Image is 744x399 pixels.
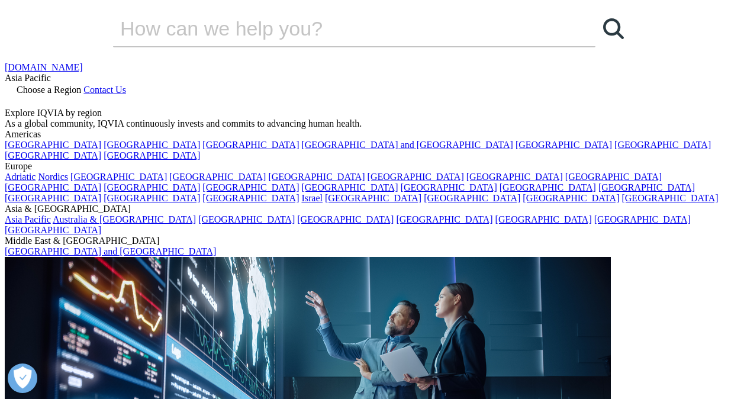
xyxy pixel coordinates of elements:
a: [GEOGRAPHIC_DATA] [495,214,592,224]
a: [GEOGRAPHIC_DATA] [104,193,200,203]
a: [GEOGRAPHIC_DATA] [5,225,101,235]
a: [GEOGRAPHIC_DATA] [202,182,299,192]
div: Explore IQVIA by region [5,108,739,118]
a: [GEOGRAPHIC_DATA] [169,172,266,182]
div: Middle East & [GEOGRAPHIC_DATA] [5,236,739,246]
a: [GEOGRAPHIC_DATA] [202,193,299,203]
a: [GEOGRAPHIC_DATA] [5,182,101,192]
div: Asia & [GEOGRAPHIC_DATA] [5,204,739,214]
a: [GEOGRAPHIC_DATA] [297,214,394,224]
a: [GEOGRAPHIC_DATA] [325,193,421,203]
a: Australia & [GEOGRAPHIC_DATA] [53,214,196,224]
button: Open Preferences [8,363,37,393]
a: [GEOGRAPHIC_DATA] [104,150,200,160]
a: [GEOGRAPHIC_DATA] [70,172,167,182]
a: [GEOGRAPHIC_DATA] [424,193,520,203]
a: Contact Us [83,85,126,95]
a: [GEOGRAPHIC_DATA] [5,150,101,160]
a: [GEOGRAPHIC_DATA] [5,140,101,150]
div: Asia Pacific [5,73,739,83]
a: [GEOGRAPHIC_DATA] and [GEOGRAPHIC_DATA] [5,246,216,256]
a: [GEOGRAPHIC_DATA] [621,193,718,203]
div: Americas [5,129,739,140]
div: Europe [5,161,739,172]
a: [GEOGRAPHIC_DATA] [368,172,464,182]
a: [GEOGRAPHIC_DATA] [104,182,200,192]
a: Adriatic [5,172,36,182]
a: [GEOGRAPHIC_DATA] [614,140,711,150]
a: [GEOGRAPHIC_DATA] [466,172,563,182]
a: [GEOGRAPHIC_DATA] [598,182,695,192]
div: As a global community, IQVIA continuously invests and commits to advancing human health. [5,118,739,129]
a: [GEOGRAPHIC_DATA] [396,214,492,224]
a: [GEOGRAPHIC_DATA] [104,140,200,150]
a: [GEOGRAPHIC_DATA] [594,214,691,224]
a: [GEOGRAPHIC_DATA] [301,182,398,192]
a: Israel [301,193,323,203]
input: Search [113,11,562,46]
a: [GEOGRAPHIC_DATA] [516,140,612,150]
a: Search [595,11,631,46]
a: [GEOGRAPHIC_DATA] [500,182,596,192]
a: [GEOGRAPHIC_DATA] [565,172,662,182]
a: [GEOGRAPHIC_DATA] [198,214,295,224]
a: Nordics [38,172,68,182]
a: [GEOGRAPHIC_DATA] and [GEOGRAPHIC_DATA] [301,140,513,150]
svg: Search [603,18,624,39]
a: [DOMAIN_NAME] [5,62,83,72]
a: [GEOGRAPHIC_DATA] [401,182,497,192]
a: [GEOGRAPHIC_DATA] [523,193,619,203]
a: [GEOGRAPHIC_DATA] [202,140,299,150]
a: [GEOGRAPHIC_DATA] [5,193,101,203]
a: [GEOGRAPHIC_DATA] [268,172,365,182]
span: Choose a Region [17,85,81,95]
a: Asia Pacific [5,214,51,224]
